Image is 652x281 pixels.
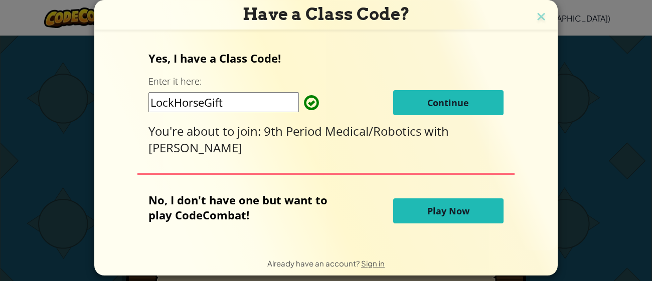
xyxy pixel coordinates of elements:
[148,139,242,156] span: [PERSON_NAME]
[243,4,410,24] span: Have a Class Code?
[264,123,424,139] span: 9th Period Medical/Robotics
[424,123,449,139] span: with
[267,258,361,268] span: Already have an account?
[535,10,548,25] img: close icon
[361,258,385,268] a: Sign in
[148,123,264,139] span: You're about to join:
[393,198,504,223] button: Play Now
[393,90,504,115] button: Continue
[148,192,343,222] p: No, I don't have one but want to play CodeCombat!
[427,97,469,109] span: Continue
[148,75,202,88] label: Enter it here:
[427,205,469,217] span: Play Now
[148,51,503,66] p: Yes, I have a Class Code!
